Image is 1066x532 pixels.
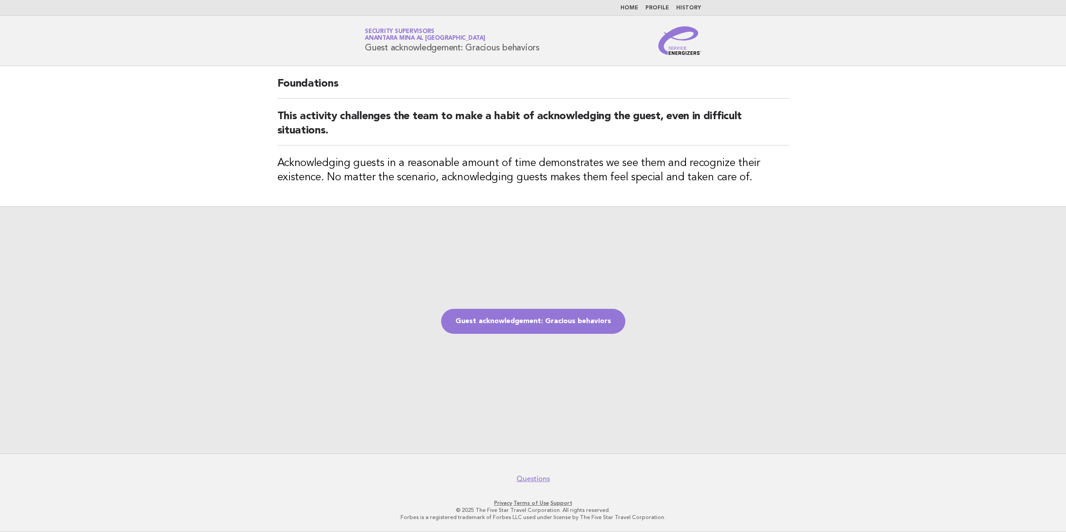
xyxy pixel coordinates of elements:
[550,500,572,506] a: Support
[365,29,485,41] a: Security SupervisorsAnantara Mina al [GEOGRAPHIC_DATA]
[260,507,806,514] p: © 2025 The Five Star Travel Corporation. All rights reserved.
[494,500,512,506] a: Privacy
[620,5,638,11] a: Home
[513,500,549,506] a: Terms of Use
[277,77,789,99] h2: Foundations
[516,474,550,483] a: Questions
[277,109,789,145] h2: This activity challenges the team to make a habit of acknowledging the guest, even in difficult s...
[658,26,701,55] img: Service Energizers
[365,29,540,52] h1: Guest acknowledgement: Gracious behaviors
[260,514,806,521] p: Forbes is a registered trademark of Forbes LLC used under license by The Five Star Travel Corpora...
[676,5,701,11] a: History
[645,5,669,11] a: Profile
[365,36,485,42] span: Anantara Mina al [GEOGRAPHIC_DATA]
[441,309,625,334] a: Guest acknowledgement: Gracious behaviors
[260,499,806,507] p: · ·
[277,156,789,185] h3: Acknowledging guests in a reasonable amount of time demonstrates we see them and recognize their ...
